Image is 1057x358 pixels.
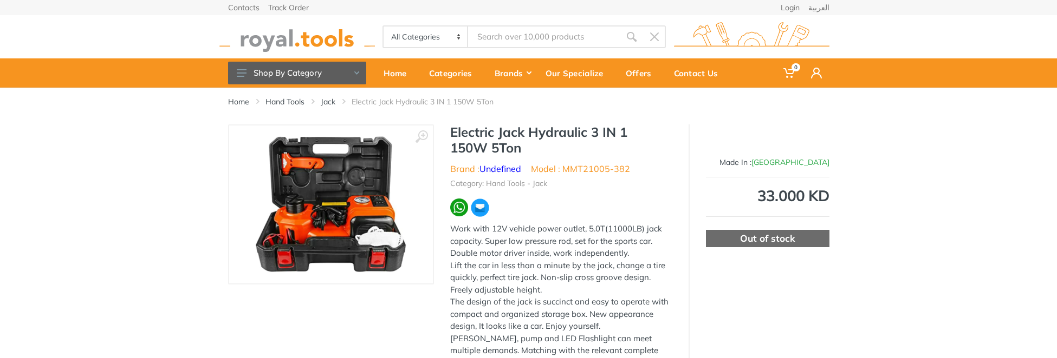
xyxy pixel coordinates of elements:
[228,96,829,107] nav: breadcrumb
[450,223,672,260] div: Work with 12V vehicle power outlet, 5.0T(11000LB) jack capacity. Super low pressure rod, set for ...
[618,58,666,88] a: Offers
[470,198,490,217] img: ma.webp
[666,58,733,88] a: Contact Us
[792,63,800,71] span: 0
[531,162,630,175] li: Model : MMT21005-382
[666,62,733,84] div: Contact Us
[228,96,249,107] a: Home
[421,62,487,84] div: Categories
[706,230,829,247] div: Out of stock
[479,163,521,174] a: Undefined
[808,4,829,11] a: العربية
[268,4,309,11] a: Track Order
[487,62,538,84] div: Brands
[797,130,829,157] img: Undefined
[618,62,666,84] div: Offers
[228,4,260,11] a: Contacts
[421,58,487,88] a: Categories
[255,136,406,273] img: Royal Tools - Electric Jack Hydraulic 3 IN 1 150W 5Ton
[468,25,620,48] input: Site search
[751,157,829,167] span: [GEOGRAPHIC_DATA]
[352,96,510,107] li: Electric Jack Hydraulic 3 IN 1 150W 5Ton
[384,26,469,47] select: Category
[376,62,421,84] div: Home
[265,96,304,107] a: Hand Tools
[450,198,468,216] img: wa.webp
[450,124,672,156] h1: Electric Jack Hydraulic 3 IN 1 150W 5Ton
[450,178,547,189] li: Category: Hand Tools - Jack
[674,22,829,52] img: royal.tools Logo
[376,58,421,88] a: Home
[706,157,829,168] div: Made In :
[321,96,335,107] a: Jack
[776,58,803,88] a: 0
[228,62,366,84] button: Shop By Category
[781,4,800,11] a: Login
[538,58,618,88] a: Our Specialize
[219,22,375,52] img: royal.tools Logo
[450,260,672,296] div: Lift the car in less than a minute by the jack, change a tire quickly, perfect tire jack. Non-sli...
[450,162,521,175] li: Brand :
[706,188,829,203] div: 33.000 KD
[538,62,618,84] div: Our Specialize
[450,296,672,333] div: The design of the jack is succinct and easy to operate with compact and organized storage box. Ne...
